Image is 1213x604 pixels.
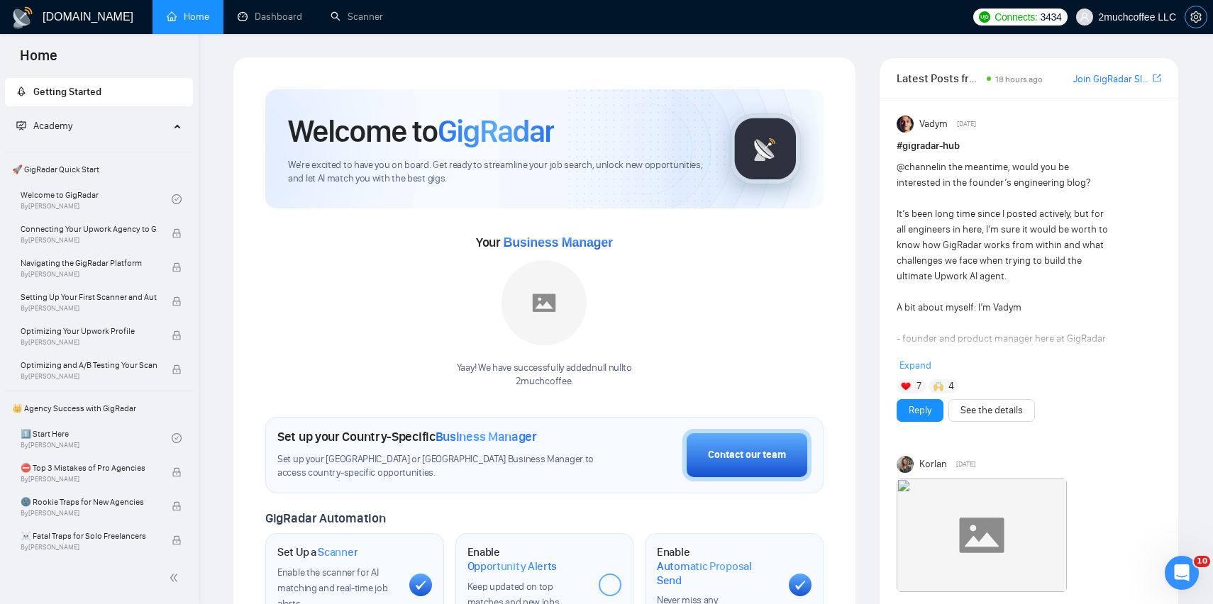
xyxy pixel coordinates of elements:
[6,155,192,184] span: 🚀 GigRadar Quick Start
[1185,11,1207,23] span: setting
[172,364,182,374] span: lock
[502,260,587,345] img: placeholder.png
[916,379,921,393] span: 7
[1165,556,1199,590] iframe: Intercom live chat
[21,495,157,509] span: 🌚 Rookie Traps for New Agencies
[277,453,598,480] span: Set up your [GEOGRAPHIC_DATA] or [GEOGRAPHIC_DATA] Business Manager to access country-specific op...
[897,138,1161,154] h1: # gigradar-hub
[21,324,157,338] span: Optimizing Your Upwork Profile
[897,399,943,422] button: Reply
[995,74,1043,84] span: 18 hours ago
[682,429,812,481] button: Contact our team
[238,11,302,23] a: dashboardDashboard
[21,543,157,552] span: By [PERSON_NAME]
[899,359,931,371] span: Expand
[919,457,947,472] span: Korlan
[457,362,632,388] div: Yaay! We have successfully added null null to
[1153,72,1161,84] span: export
[33,86,101,98] span: Getting Started
[897,456,914,473] img: Korlan
[909,403,931,418] a: Reply
[172,194,182,204] span: check-circle
[21,236,157,245] span: By [PERSON_NAME]
[169,571,183,585] span: double-left
[16,86,26,96] span: rocket
[277,545,358,559] h1: Set Up a
[288,112,554,150] h1: Welcome to
[21,475,157,483] span: By [PERSON_NAME]
[21,222,157,236] span: Connecting Your Upwork Agency to GigRadar
[16,120,72,132] span: Academy
[979,11,990,23] img: upwork-logo.png
[708,447,786,463] div: Contact our team
[21,338,157,347] span: By [PERSON_NAME]
[21,372,157,381] span: By [PERSON_NAME]
[331,11,383,23] a: searchScanner
[318,545,358,559] span: Scanner
[16,121,26,130] span: fund-projection-screen
[1080,12,1090,22] span: user
[172,535,182,545] span: lock
[5,78,193,106] li: Getting Started
[265,510,385,526] span: GigRadar Automation
[21,290,157,304] span: Setting Up Your First Scanner and Auto-Bidder
[657,545,777,587] h1: Enable
[21,270,157,279] span: By [PERSON_NAME]
[919,116,948,132] span: Vadym
[167,11,209,23] a: homeHome
[897,161,938,173] span: @channel
[288,159,707,186] span: We're excited to have you on board. Get ready to streamline your job search, unlock new opportuni...
[172,467,182,477] span: lock
[21,423,172,454] a: 1️⃣ Start HereBy[PERSON_NAME]
[1153,72,1161,85] a: export
[11,6,34,29] img: logo
[438,112,554,150] span: GigRadar
[6,394,192,423] span: 👑 Agency Success with GigRadar
[21,304,157,313] span: By [PERSON_NAME]
[956,458,975,471] span: [DATE]
[934,381,943,391] img: 🙌
[21,529,157,543] span: ☠️ Fatal Traps for Solo Freelancers
[21,184,172,215] a: Welcome to GigRadarBy[PERSON_NAME]
[172,501,182,511] span: lock
[172,330,182,340] span: lock
[897,116,914,133] img: Vadym
[21,256,157,270] span: Navigating the GigRadar Platform
[436,429,537,444] span: Business Manager
[457,375,632,388] p: 2muchcoffee .
[172,296,182,306] span: lock
[995,9,1037,25] span: Connects:
[21,461,157,475] span: ⛔ Top 3 Mistakes of Pro Agencies
[901,381,911,391] img: ❤️
[467,559,558,574] span: Opportunity Alerts
[21,509,157,518] span: By [PERSON_NAME]
[467,545,588,573] h1: Enable
[1041,9,1062,25] span: 3434
[897,479,1067,592] img: F09JWBR8KB8-Coffee%20chat%20round%202.gif
[1185,11,1207,23] a: setting
[657,559,777,587] span: Automatic Proposal Send
[172,262,182,272] span: lock
[172,228,182,238] span: lock
[948,399,1035,422] button: See the details
[730,113,801,184] img: gigradar-logo.png
[1194,556,1210,567] span: 10
[277,429,537,444] h1: Set up your Country-Specific
[1185,6,1207,28] button: setting
[948,379,954,393] span: 4
[897,69,982,87] span: Latest Posts from the GigRadar Community
[960,403,1023,418] a: See the details
[957,118,976,130] span: [DATE]
[172,433,182,443] span: check-circle
[503,235,612,250] span: Business Manager
[21,358,157,372] span: Optimizing and A/B Testing Your Scanner for Better Results
[33,120,72,132] span: Academy
[9,45,69,75] span: Home
[897,160,1109,581] div: in the meantime, would you be interested in the founder’s engineering blog? It’s been long time s...
[1073,72,1150,87] a: Join GigRadar Slack Community
[476,235,613,250] span: Your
